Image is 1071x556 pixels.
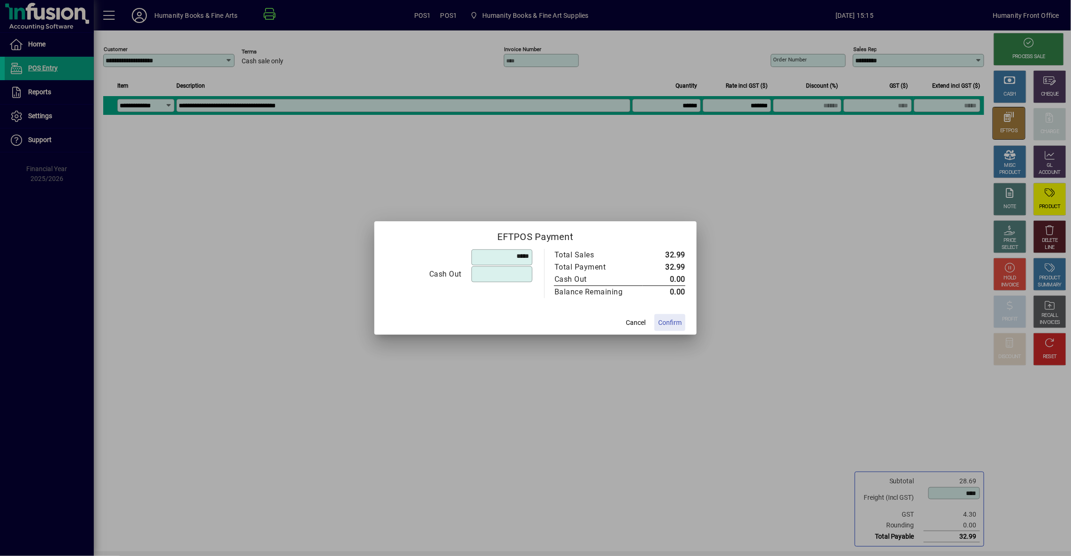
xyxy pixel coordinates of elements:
[643,249,685,261] td: 32.99
[621,314,651,331] button: Cancel
[554,274,633,285] div: Cash Out
[554,249,643,261] td: Total Sales
[374,221,697,248] h2: EFTPOS Payment
[386,269,462,280] div: Cash Out
[658,318,682,328] span: Confirm
[554,261,643,273] td: Total Payment
[654,314,685,331] button: Confirm
[626,318,646,328] span: Cancel
[643,261,685,273] td: 32.99
[554,286,633,298] div: Balance Remaining
[643,286,685,299] td: 0.00
[643,273,685,286] td: 0.00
